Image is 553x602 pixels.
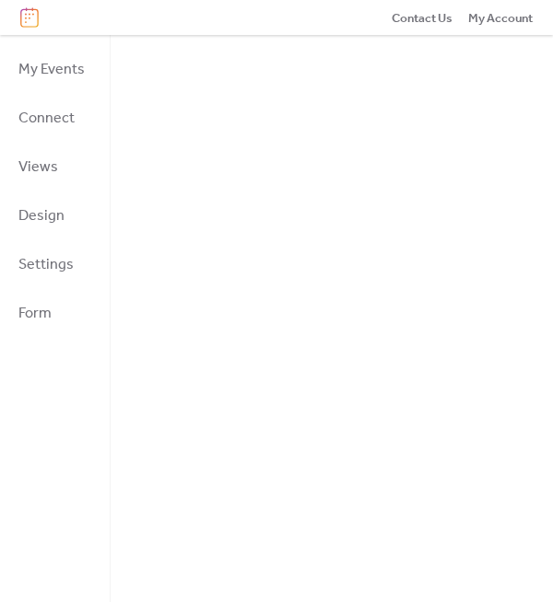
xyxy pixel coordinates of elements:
[7,244,96,284] a: Settings
[18,202,65,230] span: Design
[18,250,74,279] span: Settings
[18,55,85,84] span: My Events
[18,299,52,328] span: Form
[18,153,58,181] span: Views
[7,49,96,88] a: My Events
[20,7,39,28] img: logo
[7,293,96,332] a: Form
[468,9,533,28] span: My Account
[7,195,96,235] a: Design
[7,146,96,186] a: Views
[7,98,96,137] a: Connect
[392,9,453,28] span: Contact Us
[18,104,75,133] span: Connect
[392,8,453,27] a: Contact Us
[468,8,533,27] a: My Account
